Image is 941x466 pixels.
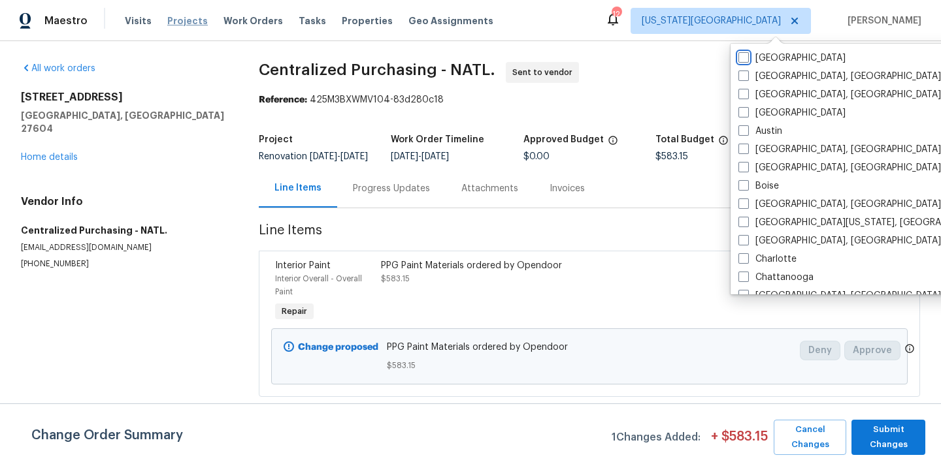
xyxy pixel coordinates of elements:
span: [PERSON_NAME] [842,14,921,27]
label: [GEOGRAPHIC_DATA], [GEOGRAPHIC_DATA] [738,88,941,101]
span: The total cost of line items that have been approved by both Opendoor and the Trade Partner. This... [608,135,618,152]
h4: Vendor Info [21,195,227,208]
p: [EMAIL_ADDRESS][DOMAIN_NAME] [21,242,227,253]
b: Change proposed [298,343,378,352]
span: [US_STATE][GEOGRAPHIC_DATA] [642,14,781,27]
a: Home details [21,153,78,162]
span: Tasks [299,16,326,25]
span: The total cost of line items that have been proposed by Opendoor. This sum includes line items th... [718,135,729,152]
div: 425M3BXWMV104-83d280c18 [259,93,920,106]
span: [DATE] [421,152,449,161]
label: [GEOGRAPHIC_DATA], [GEOGRAPHIC_DATA] [738,143,941,156]
h5: Project [259,135,293,144]
span: Projects [167,14,208,27]
span: Geo Assignments [408,14,493,27]
div: Progress Updates [353,182,430,195]
span: $583.15 [381,275,410,283]
span: PPG Paint Materials ordered by Opendoor [387,341,792,354]
h5: Approved Budget [523,135,604,144]
span: Work Orders [223,14,283,27]
span: Maestro [44,14,88,27]
span: - [391,152,449,161]
div: PPG Paint Materials ordered by Opendoor [381,259,638,272]
a: All work orders [21,64,95,73]
span: Renovation [259,152,368,161]
label: Boise [738,179,779,193]
span: Visits [125,14,152,27]
p: [PHONE_NUMBER] [21,258,227,270]
h5: Total Budget [655,135,714,144]
label: [GEOGRAPHIC_DATA] [738,106,846,119]
span: $583.15 [655,152,688,161]
label: Austin [738,125,782,138]
span: + $ 583.15 [711,430,768,455]
span: Centralized Purchasing - NATL. [259,62,495,78]
h2: [STREET_ADDRESS] [21,91,227,104]
h5: [GEOGRAPHIC_DATA], [GEOGRAPHIC_DATA] 27604 [21,109,227,135]
span: Properties [342,14,393,27]
span: 1 Changes Added: [612,425,701,455]
label: [GEOGRAPHIC_DATA], [GEOGRAPHIC_DATA] [738,161,941,174]
b: Reference: [259,95,307,104]
button: Approve [844,341,900,360]
button: Deny [800,341,840,360]
div: Line Items [274,181,322,194]
span: Change Order Summary [31,420,183,455]
span: Only a market manager or an area construction manager can approve [904,343,915,357]
span: [DATE] [340,152,368,161]
div: 12 [612,8,621,21]
div: Attachments [461,182,518,195]
label: Chattanooga [738,271,814,284]
span: Sent to vendor [512,66,578,79]
label: Charlotte [738,253,797,266]
label: [GEOGRAPHIC_DATA], [GEOGRAPHIC_DATA] [738,289,941,302]
span: - [310,152,368,161]
span: Submit Changes [858,422,919,452]
h5: Centralized Purchasing - NATL. [21,224,227,237]
label: [GEOGRAPHIC_DATA], [GEOGRAPHIC_DATA] [738,198,941,211]
button: Submit Changes [851,420,925,455]
span: [DATE] [391,152,418,161]
span: Interior Paint [275,261,331,270]
div: Invoices [550,182,585,195]
span: Line Items [259,224,850,248]
span: Repair [276,305,312,318]
span: [DATE] [310,152,337,161]
label: [GEOGRAPHIC_DATA], [GEOGRAPHIC_DATA] [738,234,941,247]
span: Cancel Changes [780,422,840,452]
label: [GEOGRAPHIC_DATA], [GEOGRAPHIC_DATA] [738,70,941,83]
h5: Work Order Timeline [391,135,484,144]
label: [GEOGRAPHIC_DATA] [738,52,846,65]
button: Cancel Changes [774,420,846,455]
span: Interior Overall - Overall Paint [275,275,362,296]
span: $0.00 [523,152,550,161]
span: $583.15 [387,359,792,372]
